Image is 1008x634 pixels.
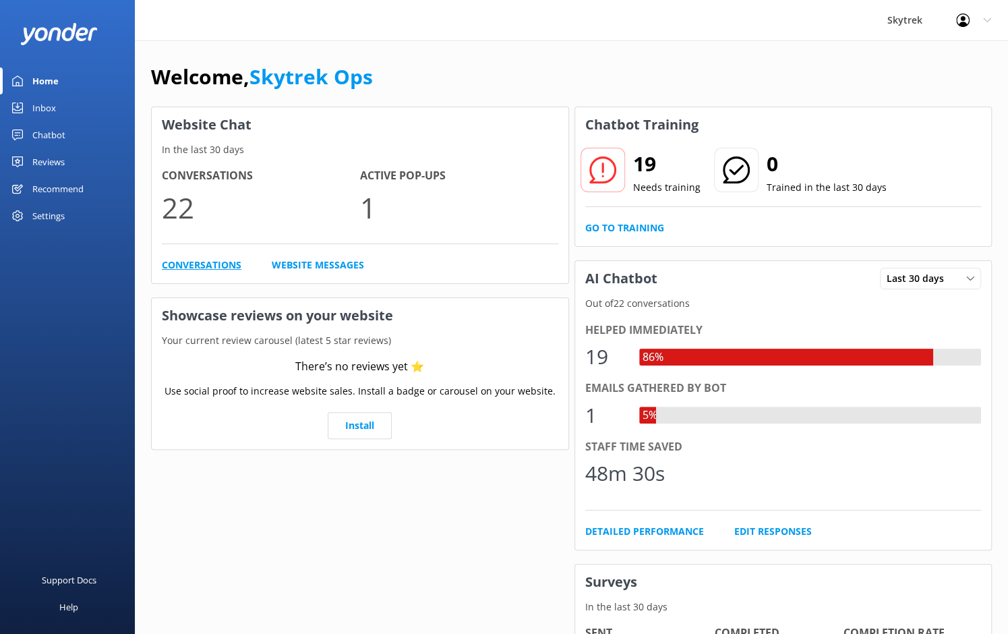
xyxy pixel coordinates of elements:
[575,565,992,600] h3: Surveys
[42,567,96,594] div: Support Docs
[295,358,424,376] div: There’s no reviews yet ⭐
[585,457,665,490] div: 48m 30s
[585,221,664,235] a: Go to Training
[59,594,78,621] div: Help
[249,63,373,90] a: Skytrek Ops
[734,524,812,539] a: Edit Responses
[639,407,661,424] div: 5%
[633,180,701,195] p: Needs training
[633,148,701,180] h2: 19
[272,258,364,272] a: Website Messages
[585,322,982,339] div: Helped immediately
[32,202,65,229] div: Settings
[165,384,556,399] p: Use social proof to increase website sales. Install a badge or carousel on your website.
[152,107,568,142] h3: Website Chat
[575,296,992,311] p: Out of 22 conversations
[151,61,373,93] h1: Welcome,
[585,380,982,397] div: Emails gathered by bot
[152,333,568,348] p: Your current review carousel (latest 5 star reviews)
[32,67,59,94] div: Home
[20,23,98,45] img: yonder-white-logo.png
[585,399,626,432] div: 1
[767,148,887,180] h2: 0
[162,167,360,185] h4: Conversations
[575,261,668,296] h3: AI Chatbot
[162,258,241,272] a: Conversations
[360,167,558,185] h4: Active Pop-ups
[585,341,626,373] div: 19
[575,600,992,614] p: In the last 30 days
[32,148,65,175] div: Reviews
[360,185,558,230] p: 1
[162,185,360,230] p: 22
[152,142,568,157] p: In the last 30 days
[152,298,568,333] h3: Showcase reviews on your website
[328,412,392,439] a: Install
[767,180,887,195] p: Trained in the last 30 days
[32,121,65,148] div: Chatbot
[639,349,667,366] div: 86%
[585,524,704,539] a: Detailed Performance
[585,438,982,456] div: Staff time saved
[32,175,84,202] div: Recommend
[575,107,709,142] h3: Chatbot Training
[32,94,56,121] div: Inbox
[887,271,952,286] span: Last 30 days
